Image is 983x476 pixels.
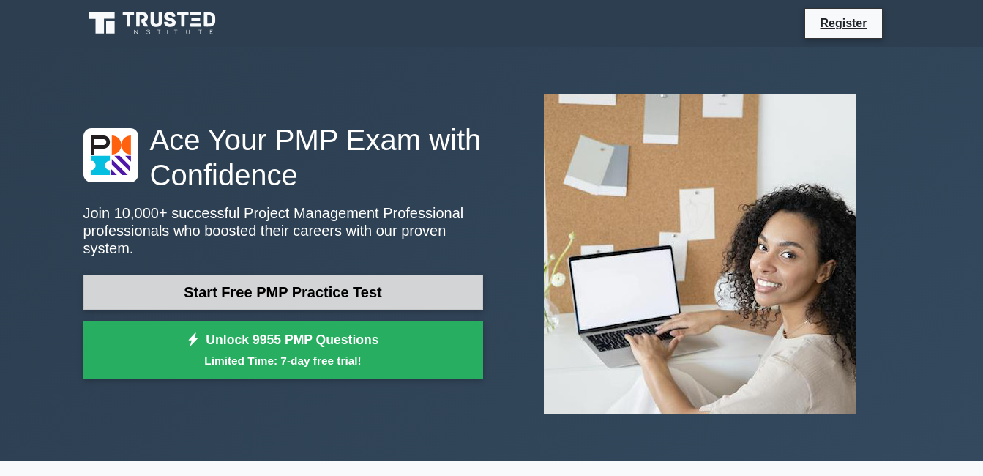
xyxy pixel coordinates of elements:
h1: Ace Your PMP Exam with Confidence [83,122,483,193]
a: Register [811,14,875,32]
p: Join 10,000+ successful Project Management Professional professionals who boosted their careers w... [83,204,483,257]
a: Unlock 9955 PMP QuestionsLimited Time: 7-day free trial! [83,321,483,379]
small: Limited Time: 7-day free trial! [102,352,465,369]
a: Start Free PMP Practice Test [83,275,483,310]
